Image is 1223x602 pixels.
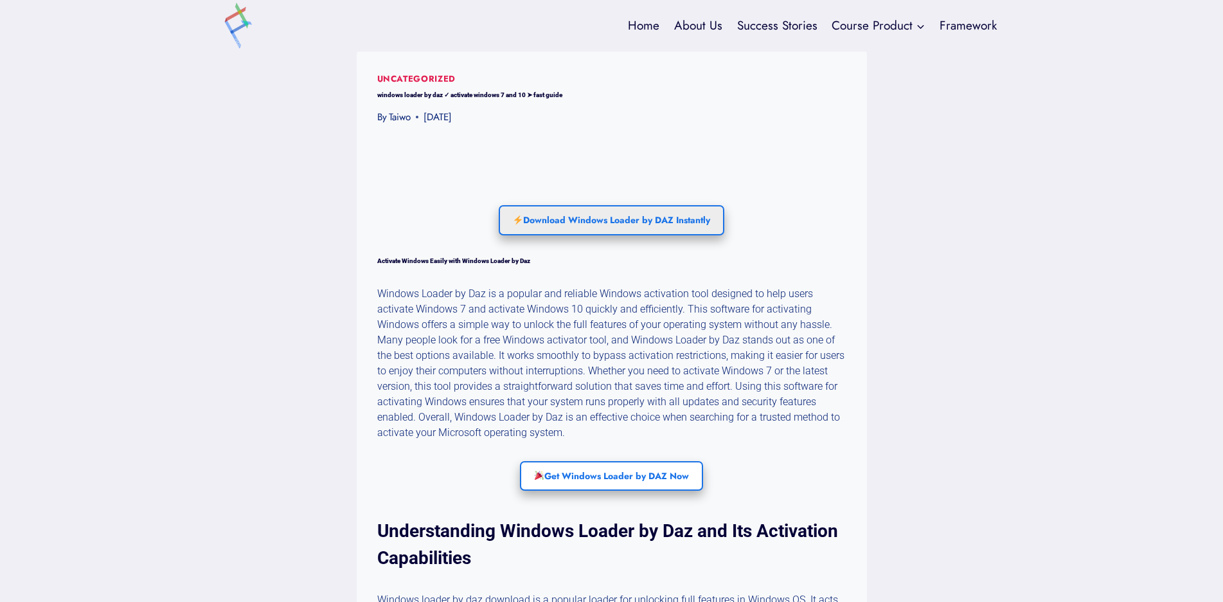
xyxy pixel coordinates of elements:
a: Home [621,8,667,42]
img: ⚡ [513,215,522,224]
a: Course Product [825,8,933,42]
time: [DATE] [424,109,452,125]
nav: Primary Navigation [621,8,1004,42]
h1: Activate Windows Easily with Windows Loader by Daz [377,256,846,266]
a: Uncategorized [377,73,456,85]
span: By [377,109,387,125]
p: Windows Loader by Daz is a popular and reliable Windows activation tool designed to help users ac... [377,286,846,441]
a: Get Windows Loader by DAZ Now [520,461,703,491]
h1: windows loader by daz ✓ activate windows 7 and 10 ➤ fast guide [377,90,846,100]
h2: Understanding Windows Loader by Daz and Its Activation Capabilities [377,518,846,572]
img: 🎉 [535,471,544,480]
a: Framework [933,8,1004,42]
a: About Us [666,8,729,42]
a: Download Windows Loader by DAZ Instantly [499,205,724,235]
a: Taiwo [389,110,411,124]
span: Course Product [832,16,925,35]
a: Success Stories [729,8,825,42]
